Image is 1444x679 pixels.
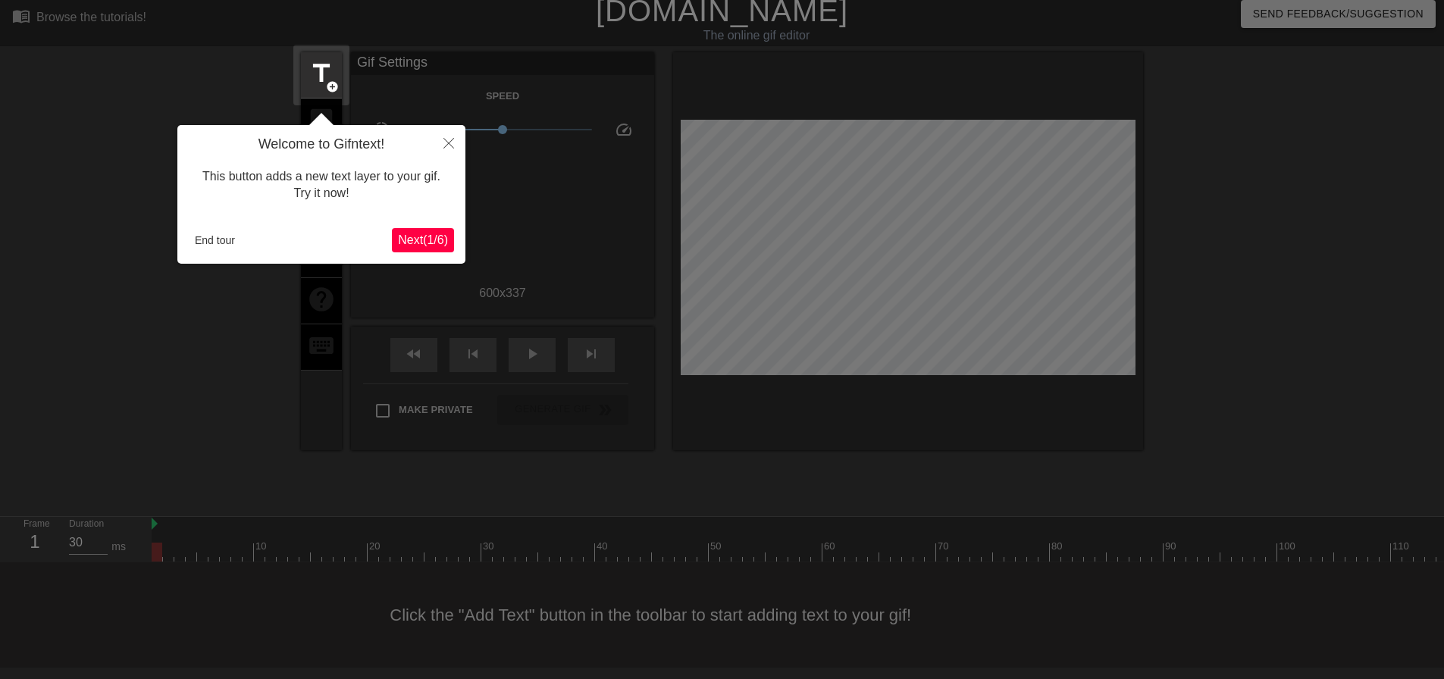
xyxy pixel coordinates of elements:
div: This button adds a new text layer to your gif. Try it now! [189,153,454,217]
span: Next ( 1 / 6 ) [398,233,448,246]
button: End tour [189,229,241,252]
button: Close [432,125,465,160]
h4: Welcome to Gifntext! [189,136,454,153]
button: Next [392,228,454,252]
